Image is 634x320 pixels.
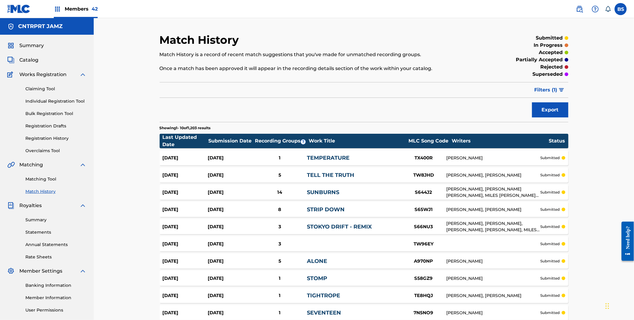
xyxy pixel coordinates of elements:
[253,223,307,230] div: 3
[534,42,563,49] p: in progress
[163,206,208,213] div: [DATE]
[79,71,86,78] img: expand
[208,206,253,213] div: [DATE]
[253,206,307,213] div: 8
[208,223,253,230] div: [DATE]
[25,307,86,313] a: User Permissions
[559,88,564,92] img: filter
[531,82,568,98] button: Filters (1)
[446,310,540,316] div: [PERSON_NAME]
[253,241,307,248] div: 3
[79,267,86,275] img: expand
[92,6,98,12] span: 42
[25,176,86,182] a: Matching Tool
[163,223,208,230] div: [DATE]
[163,155,208,162] div: [DATE]
[617,217,634,266] iframe: Resource Center
[25,123,86,129] a: Registration Drafts
[401,206,446,213] div: S65WJ1
[25,148,86,154] a: Overclaims Tool
[163,134,208,148] div: Last Updated Date
[65,5,98,12] span: Members
[163,292,208,299] div: [DATE]
[19,161,43,168] span: Matching
[7,56,15,64] img: Catalog
[54,5,61,13] img: Top Rightsholders
[7,42,15,49] img: Summary
[163,309,208,316] div: [DATE]
[25,217,86,223] a: Summary
[7,5,31,13] img: MLC Logo
[541,63,563,71] p: rejected
[253,309,307,316] div: 1
[446,220,540,233] div: [PERSON_NAME], [PERSON_NAME], [PERSON_NAME], [PERSON_NAME], MILES [PERSON_NAME] [PERSON_NAME], [P...
[533,71,563,78] p: superseded
[25,254,86,260] a: Rate Sheets
[163,189,208,196] div: [DATE]
[208,241,253,248] div: [DATE]
[25,110,86,117] a: Bulk Registration Tool
[541,310,560,315] p: submitted
[208,258,253,265] div: [DATE]
[208,275,253,282] div: [DATE]
[253,292,307,299] div: 1
[541,172,560,178] p: submitted
[549,137,565,145] div: Status
[208,189,253,196] div: [DATE]
[541,207,560,212] p: submitted
[307,309,341,316] a: SEVENTEEN
[541,276,560,281] p: submitted
[401,223,446,230] div: S66NU3
[18,23,63,30] h5: CNTRPRT JAMZ
[307,172,354,178] a: TELL THE TRUTH
[79,202,86,209] img: expand
[541,241,560,247] p: submitted
[541,224,560,229] p: submitted
[19,202,42,209] span: Royalties
[446,258,540,264] div: [PERSON_NAME]
[7,71,15,78] img: Works Registration
[7,42,44,49] a: SummarySummary
[401,241,446,248] div: TW96EY
[208,155,253,162] div: [DATE]
[254,137,308,145] div: Recording Groups
[307,223,372,230] a: STOKYO DRIFT - REMIX
[301,139,306,144] span: ?
[539,49,563,56] p: accepted
[7,267,15,275] img: Member Settings
[19,71,67,78] span: Works Registration
[25,229,86,235] a: Statements
[79,161,86,168] img: expand
[208,172,253,179] div: [DATE]
[401,275,446,282] div: S58GZ9
[160,33,242,47] h2: Match History
[163,275,208,282] div: [DATE]
[25,242,86,248] a: Annual Statements
[576,5,583,13] img: search
[401,189,446,196] div: S644J2
[589,3,601,15] div: Help
[25,295,86,301] a: Member Information
[25,98,86,104] a: Individual Registration Tool
[160,65,474,72] p: Once a match has been approved it will appear in the recording details section of the work within...
[7,202,15,209] img: Royalties
[605,6,611,12] div: Notifications
[452,137,548,145] div: Writers
[253,275,307,282] div: 1
[516,56,563,63] p: partially accepted
[253,155,307,162] div: 1
[253,172,307,179] div: 5
[592,5,599,13] img: help
[253,189,307,196] div: 14
[535,86,558,94] span: Filters ( 1 )
[19,56,38,64] span: Catalog
[25,135,86,142] a: Registration History
[208,309,253,316] div: [DATE]
[307,275,327,282] a: STOMP
[541,155,560,161] p: submitted
[401,258,446,265] div: A970NP
[446,186,540,199] div: [PERSON_NAME], [PERSON_NAME] [PERSON_NAME], MILES [PERSON_NAME] [PERSON_NAME], [PERSON_NAME]
[7,161,15,168] img: Matching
